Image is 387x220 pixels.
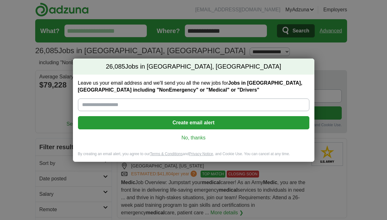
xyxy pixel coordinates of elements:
span: 26,085 [106,62,125,71]
label: Leave us your email address and we'll send you all the new jobs for [78,80,309,93]
a: Terms & Conditions [150,152,183,156]
a: No, thanks [83,134,304,141]
a: Privacy Notice [189,152,213,156]
h2: Jobs in [GEOGRAPHIC_DATA], [GEOGRAPHIC_DATA] [73,59,314,75]
div: By creating an email alert, you agree to our and , and Cookie Use. You can cancel at any time. [73,151,314,162]
button: Create email alert [78,116,309,129]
